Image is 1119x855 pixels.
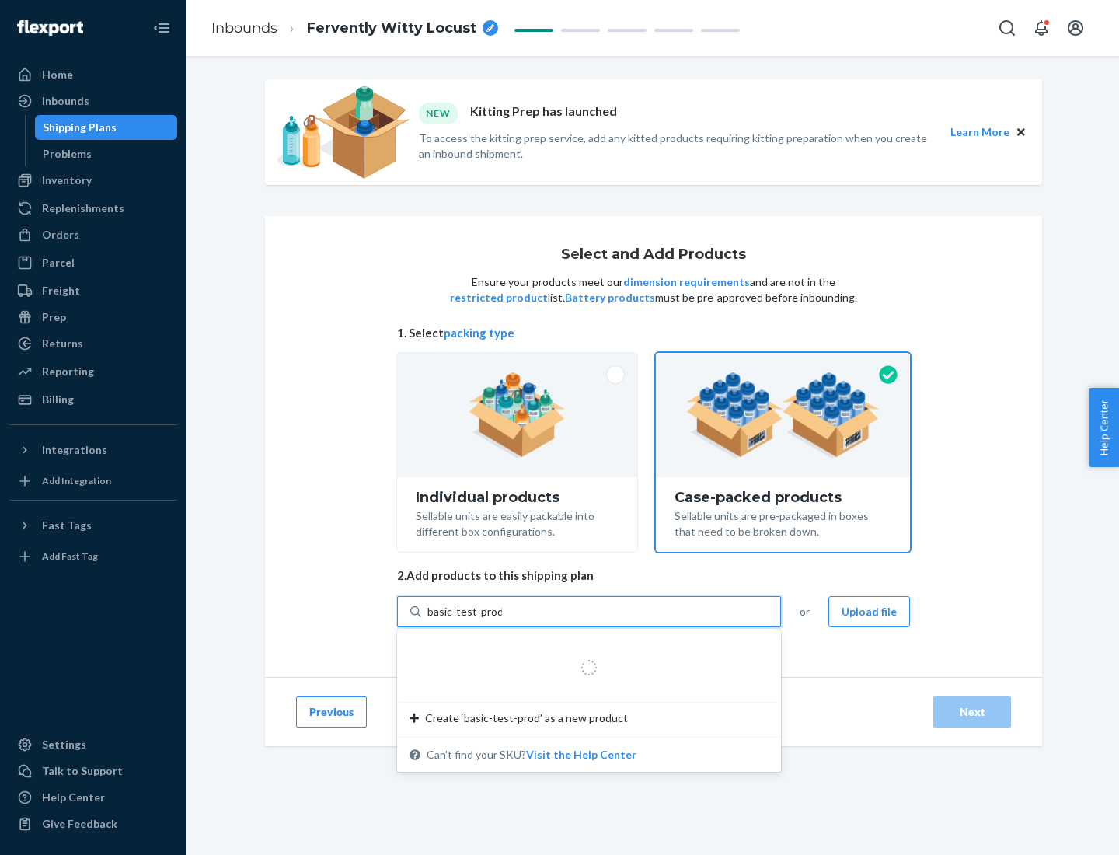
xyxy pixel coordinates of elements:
[686,372,880,458] img: case-pack.59cecea509d18c883b923b81aeac6d0b.png
[561,247,746,263] h1: Select and Add Products
[1060,12,1091,44] button: Open account menu
[42,474,111,487] div: Add Integration
[9,359,177,384] a: Reporting
[1026,12,1057,44] button: Open notifications
[9,387,177,412] a: Billing
[42,392,74,407] div: Billing
[828,596,910,627] button: Upload file
[1089,388,1119,467] button: Help Center
[42,173,92,188] div: Inventory
[9,250,177,275] a: Parcel
[307,19,476,39] span: Fervently Witty Locust
[397,325,910,341] span: 1. Select
[9,222,177,247] a: Orders
[42,364,94,379] div: Reporting
[42,309,66,325] div: Prep
[42,816,117,832] div: Give Feedback
[470,103,617,124] p: Kitting Prep has launched
[427,604,502,619] input: Create ‘basic-test-prod’ as a new productCan't find your SKU?Visit the Help Center
[419,103,458,124] div: NEW
[416,490,619,505] div: Individual products
[9,732,177,757] a: Settings
[296,696,367,728] button: Previous
[211,19,277,37] a: Inbounds
[419,131,936,162] p: To access the kitting prep service, add any kitted products requiring kitting preparation when yo...
[9,469,177,494] a: Add Integration
[444,325,514,341] button: packing type
[199,5,511,51] ol: breadcrumbs
[800,604,810,619] span: or
[42,763,123,779] div: Talk to Support
[9,811,177,836] button: Give Feedback
[9,196,177,221] a: Replenishments
[397,567,910,584] span: 2. Add products to this shipping plan
[42,201,124,216] div: Replenishments
[42,518,92,533] div: Fast Tags
[9,331,177,356] a: Returns
[9,62,177,87] a: Home
[9,305,177,330] a: Prep
[416,505,619,539] div: Sellable units are easily packable into different box configurations.
[448,274,859,305] p: Ensure your products meet our and are not in the list. must be pre-approved before inbounding.
[42,283,80,298] div: Freight
[946,704,998,720] div: Next
[9,278,177,303] a: Freight
[992,12,1023,44] button: Open Search Box
[35,141,178,166] a: Problems
[42,550,98,563] div: Add Fast Tag
[9,785,177,810] a: Help Center
[42,737,86,752] div: Settings
[565,290,655,305] button: Battery products
[623,274,750,290] button: dimension requirements
[950,124,1009,141] button: Learn More
[933,696,1011,728] button: Next
[43,146,92,162] div: Problems
[427,747,636,763] span: Can't find your SKU?
[9,513,177,538] button: Fast Tags
[17,20,83,36] img: Flexport logo
[42,790,105,805] div: Help Center
[43,120,117,135] div: Shipping Plans
[42,67,73,82] div: Home
[146,12,177,44] button: Close Navigation
[9,544,177,569] a: Add Fast Tag
[675,505,891,539] div: Sellable units are pre-packaged in boxes that need to be broken down.
[9,168,177,193] a: Inventory
[1013,124,1030,141] button: Close
[526,747,636,763] button: Create ‘basic-test-prod’ as a new productCan't find your SKU?
[469,372,566,458] img: individual-pack.facf35554cb0f1810c75b2bd6df2d64e.png
[42,93,89,109] div: Inbounds
[42,255,75,270] div: Parcel
[42,227,79,243] div: Orders
[450,290,548,305] button: restricted product
[42,336,83,351] div: Returns
[9,89,177,113] a: Inbounds
[675,490,891,505] div: Case-packed products
[35,115,178,140] a: Shipping Plans
[9,438,177,462] button: Integrations
[9,759,177,783] a: Talk to Support
[42,442,107,458] div: Integrations
[425,710,628,726] span: Create ‘basic-test-prod’ as a new product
